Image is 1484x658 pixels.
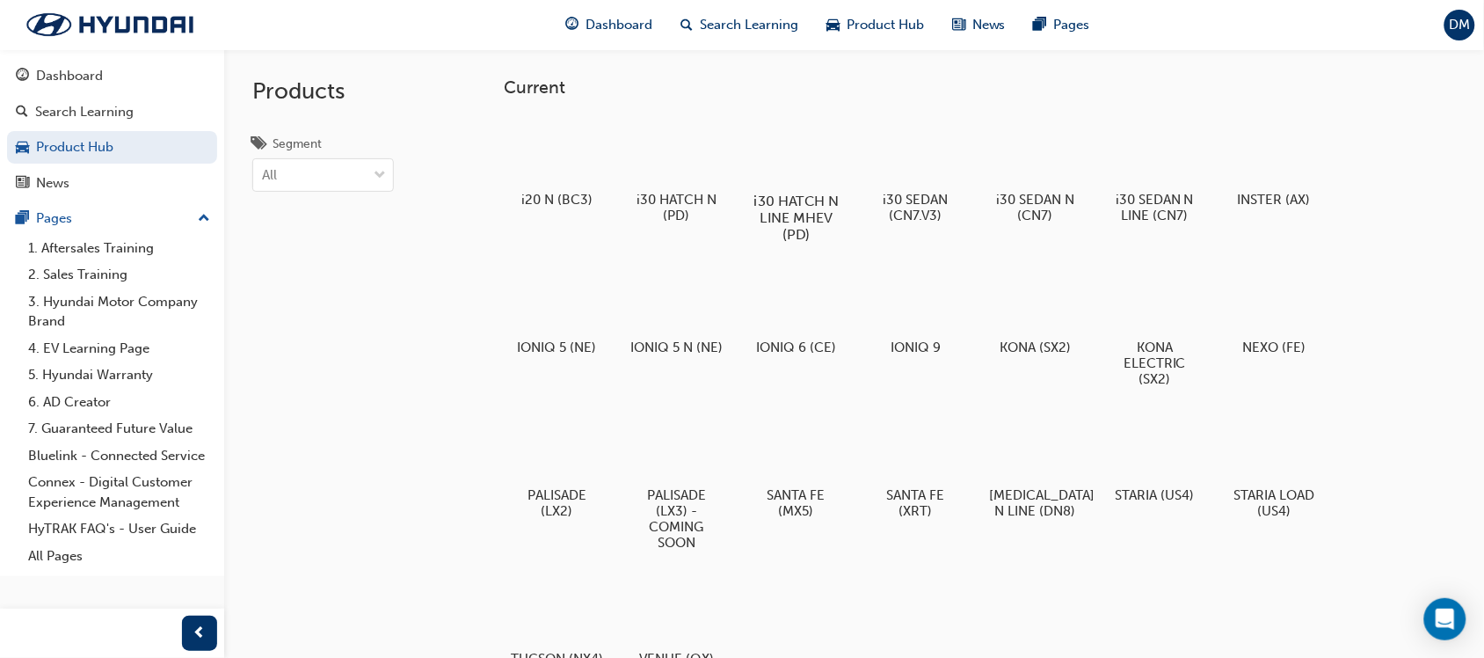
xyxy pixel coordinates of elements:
[750,340,842,355] h5: IONIQ 6 (CE)
[21,335,217,362] a: 4. EV Learning Page
[624,112,730,230] a: i30 HATCH N (PD)
[1102,260,1208,393] a: KONA ELECTRIC (SX2)
[505,77,1456,98] h3: Current
[989,192,1081,223] h5: i30 SEDAN N (CN7)
[511,487,603,519] h5: PALISADE (LX2)
[1228,192,1320,208] h5: INSTER (AX)
[1450,15,1471,35] span: DM
[744,260,849,362] a: IONIQ 6 (CE)
[374,164,386,187] span: down-icon
[744,112,849,245] a: i30 HATCH N LINE MHEV (PD)
[7,131,217,164] a: Product Hub
[193,623,207,645] span: prev-icon
[551,7,666,43] a: guage-iconDashboard
[252,137,266,153] span: tags-icon
[1109,340,1201,387] h5: KONA ELECTRIC (SX2)
[586,15,652,35] span: Dashboard
[983,260,1088,362] a: KONA (SX2)
[16,69,29,84] span: guage-icon
[36,66,103,86] div: Dashboard
[863,112,969,230] a: i30 SEDAN (CN7.V3)
[511,340,603,355] h5: IONIQ 5 (NE)
[21,543,217,570] a: All Pages
[863,260,969,362] a: IONIQ 9
[505,407,610,525] a: PALISADE (LX2)
[869,192,962,223] h5: i30 SEDAN (CN7.V3)
[630,192,723,223] h5: i30 HATCH N (PD)
[863,407,969,525] a: SANTA FE (XRT)
[1444,10,1475,40] button: DM
[983,112,1088,230] a: i30 SEDAN N (CN7)
[700,15,798,35] span: Search Learning
[21,389,217,416] a: 6. AD Creator
[7,202,217,235] button: Pages
[624,260,730,362] a: IONIQ 5 N (NE)
[21,289,217,335] a: 3. Hyundai Motor Company Brand
[16,176,29,192] span: news-icon
[21,515,217,543] a: HyTRAK FAQ's - User Guide
[21,362,217,389] a: 5. Hyundai Warranty
[9,6,211,43] img: Trak
[630,487,723,551] h5: PALISADE (LX3) - COMING SOON
[262,165,277,186] div: All
[198,208,210,230] span: up-icon
[35,102,134,122] div: Search Learning
[565,14,578,36] span: guage-icon
[938,7,1020,43] a: news-iconNews
[7,60,217,92] a: Dashboard
[1020,7,1104,43] a: pages-iconPages
[1109,192,1201,223] h5: i30 SEDAN N LINE (CN7)
[812,7,938,43] a: car-iconProduct Hub
[744,407,849,525] a: SANTA FE (MX5)
[1228,340,1320,355] h5: NEXO (FE)
[826,14,840,36] span: car-icon
[747,193,845,243] h5: i30 HATCH N LINE MHEV (PD)
[624,407,730,557] a: PALISADE (LX3) - COMING SOON
[972,15,1006,35] span: News
[1228,487,1320,519] h5: STARIA LOAD (US4)
[666,7,812,43] a: search-iconSearch Learning
[252,77,394,106] h2: Products
[511,192,603,208] h5: i20 N (BC3)
[21,235,217,262] a: 1. Aftersales Training
[7,167,217,200] a: News
[1109,487,1201,503] h5: STARIA (US4)
[21,415,217,442] a: 7. Guaranteed Future Value
[983,407,1088,525] a: [MEDICAL_DATA] N LINE (DN8)
[1222,112,1328,214] a: INSTER (AX)
[847,15,924,35] span: Product Hub
[869,487,962,519] h5: SANTA FE (XRT)
[1102,112,1208,230] a: i30 SEDAN N LINE (CN7)
[36,208,72,229] div: Pages
[505,112,610,214] a: i20 N (BC3)
[16,140,29,156] span: car-icon
[750,487,842,519] h5: SANTA FE (MX5)
[989,487,1081,519] h5: [MEDICAL_DATA] N LINE (DN8)
[273,135,322,153] div: Segment
[989,340,1081,355] h5: KONA (SX2)
[7,96,217,128] a: Search Learning
[869,340,962,355] h5: IONIQ 9
[7,56,217,202] button: DashboardSearch LearningProduct HubNews
[1102,407,1208,509] a: STARIA (US4)
[21,442,217,470] a: Bluelink - Connected Service
[1222,407,1328,525] a: STARIA LOAD (US4)
[21,469,217,515] a: Connex - Digital Customer Experience Management
[952,14,965,36] span: news-icon
[630,340,723,355] h5: IONIQ 5 N (NE)
[680,14,693,36] span: search-icon
[16,211,29,227] span: pages-icon
[1424,598,1466,640] div: Open Intercom Messenger
[1222,260,1328,362] a: NEXO (FE)
[505,260,610,362] a: IONIQ 5 (NE)
[21,261,217,289] a: 2. Sales Training
[1034,14,1047,36] span: pages-icon
[36,173,69,194] div: News
[1054,15,1090,35] span: Pages
[16,105,28,121] span: search-icon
